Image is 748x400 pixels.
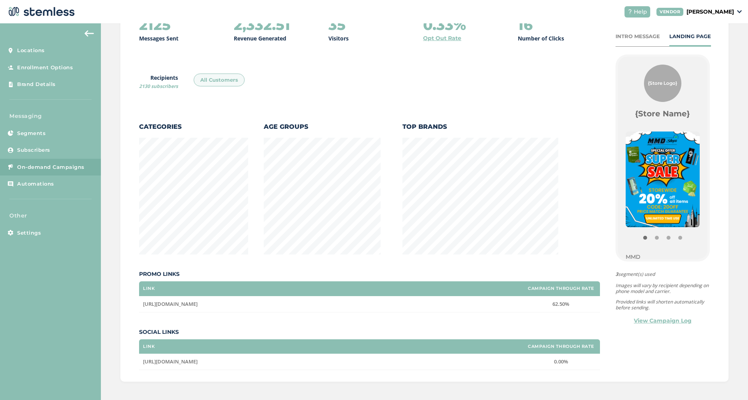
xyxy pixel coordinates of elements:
span: [URL][DOMAIN_NAME] [143,300,198,307]
p: [PERSON_NAME] [686,8,734,16]
span: MMD [GEOGRAPHIC_DATA] is discounting the whole store 20% OFF! This weekend [PERSON_NAME]'s Farmst... [626,253,693,367]
span: [URL][DOMAIN_NAME] [143,358,198,365]
span: Locations [17,47,45,54]
p: Messages Sent [139,34,178,42]
iframe: Chat Widget [709,363,748,400]
h2: 0.33% [423,17,466,33]
label: Link [143,344,155,349]
div: INTRO MESSAGE [616,33,660,40]
img: icon-arrow-back-accent-c549486e.svg [85,30,94,37]
label: Categories [139,122,248,132]
div: All Customers [194,74,245,87]
div: VENDOR [656,8,683,16]
div: LANDING PAGE [669,33,711,40]
span: Help [634,8,647,16]
button: Item 1 [651,232,663,244]
p: Provided links will shorten automatically before sending. [616,299,710,311]
button: Item 0 [639,232,651,244]
label: https://mmdshops.com/location/menu/jersey-city/ [143,301,518,307]
h2: 16 [518,17,533,33]
label: Age Groups [264,122,381,132]
span: 0.00% [554,358,568,365]
label: Campaign Through Rate [528,344,594,349]
label: 62.50% [526,301,596,307]
span: {Store Logo} [648,80,677,87]
img: icon-help-white-03924b79.svg [628,9,632,14]
img: icon_down-arrow-small-66adaf34.svg [737,10,742,13]
label: Campaign Through Rate [528,286,594,291]
button: Item 3 [674,232,686,244]
h2: 35 [328,17,346,33]
strong: 3 [616,271,618,277]
span: On-demand Campaigns [17,163,85,171]
p: Visitors [328,34,349,42]
label: Top Brands [402,122,558,132]
label: {Store Name} [635,108,690,119]
span: segment(s) used [616,271,710,278]
label: Promo Links [139,270,600,278]
label: https://www.instagram.com/mmdsocal/?hl=en [143,358,518,365]
span: 62.50% [552,300,569,307]
h2: 2125 [139,17,171,33]
p: Revenue Generated [234,34,286,42]
a: Opt Out Rate [423,34,461,42]
p: Number of Clicks [518,34,564,42]
h2: 2,332.51 [234,17,290,33]
span: Brand Details [17,81,56,88]
label: Recipients [139,74,178,90]
label: Link [143,286,155,291]
button: Item 2 [663,232,674,244]
label: 0.00% [526,358,596,365]
span: 2130 subscribers [139,83,178,89]
label: Social Links [139,328,600,336]
span: Automations [17,180,54,188]
span: Enrollment Options [17,64,73,72]
span: Settings [17,229,41,237]
img: lG50t1TtEHMlah5jZLte8iso49OxlCChp5npHwac.png [626,132,700,227]
a: View Campaign Log [634,317,692,325]
span: Segments [17,130,46,137]
img: logo-dark-0685b13c.svg [6,4,75,19]
span: Subscribers [17,146,50,154]
p: Images will vary by recipient depending on phone model and carrier. [616,282,710,294]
